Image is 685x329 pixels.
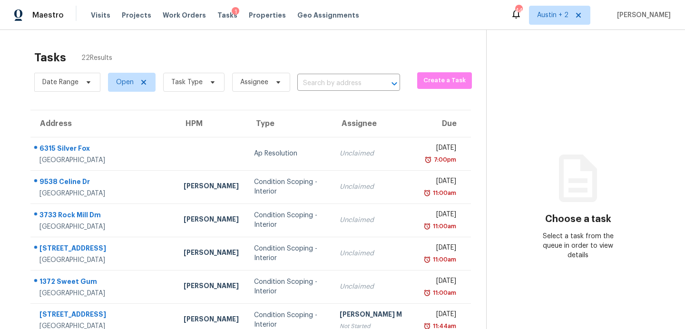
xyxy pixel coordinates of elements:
button: Open [388,77,401,90]
span: Create a Task [422,75,467,86]
img: Overdue Alarm Icon [423,288,431,298]
span: Open [116,77,134,87]
div: [DATE] [426,176,456,188]
div: 1372 Sweet Gum [39,277,168,289]
div: [PERSON_NAME] [184,248,239,260]
div: [PERSON_NAME] [184,281,239,293]
div: 9538 Celine Dr [39,177,168,189]
div: Unclaimed [340,215,411,225]
div: [GEOGRAPHIC_DATA] [39,189,168,198]
img: Overdue Alarm Icon [423,255,431,264]
button: Create a Task [417,72,472,89]
div: 44 [515,6,522,15]
div: [GEOGRAPHIC_DATA] [39,289,168,298]
div: 11:00am [431,255,456,264]
div: [GEOGRAPHIC_DATA] [39,255,168,265]
span: Maestro [32,10,64,20]
div: [DATE] [426,210,456,222]
span: Projects [122,10,151,20]
div: 1 [232,7,239,17]
div: 11:00am [431,288,456,298]
span: Visits [91,10,110,20]
div: [DATE] [426,143,456,155]
div: [PERSON_NAME] [184,181,239,193]
div: [STREET_ADDRESS] [39,310,168,321]
th: HPM [176,110,246,137]
div: Select a task from the queue in order to view details [532,232,624,260]
div: [PERSON_NAME] M [340,310,411,321]
div: Condition Scoping - Interior [254,244,324,263]
span: Tasks [217,12,237,19]
div: [DATE] [426,310,456,321]
div: Unclaimed [340,149,411,158]
div: Condition Scoping - Interior [254,211,324,230]
div: [GEOGRAPHIC_DATA] [39,222,168,232]
span: [PERSON_NAME] [613,10,671,20]
div: Condition Scoping - Interior [254,177,324,196]
div: [PERSON_NAME] [184,314,239,326]
div: Condition Scoping - Interior [254,277,324,296]
img: Overdue Alarm Icon [424,155,432,164]
div: Ap Resolution [254,149,324,158]
span: Work Orders [163,10,206,20]
span: Properties [249,10,286,20]
div: [DATE] [426,276,456,288]
span: 22 Results [81,53,112,63]
h2: Tasks [34,53,66,62]
div: Unclaimed [340,249,411,258]
span: Date Range [42,77,78,87]
div: 7:00pm [432,155,456,164]
div: 11:00am [431,188,456,198]
th: Address [30,110,176,137]
span: Austin + 2 [537,10,568,20]
div: 11:00am [431,222,456,231]
img: Overdue Alarm Icon [423,188,431,198]
div: [DATE] [426,243,456,255]
div: 6315 Silver Fox [39,144,168,155]
th: Type [246,110,332,137]
span: Task Type [171,77,203,87]
div: Unclaimed [340,282,411,291]
span: Geo Assignments [297,10,359,20]
input: Search by address [297,76,373,91]
div: [STREET_ADDRESS] [39,243,168,255]
h3: Choose a task [545,214,611,224]
div: 3733 Rock Mill Dm [39,210,168,222]
div: [GEOGRAPHIC_DATA] [39,155,168,165]
th: Assignee [332,110,418,137]
span: Assignee [240,77,268,87]
div: [PERSON_NAME] [184,214,239,226]
img: Overdue Alarm Icon [423,222,431,231]
th: Due [418,110,471,137]
div: Unclaimed [340,182,411,192]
